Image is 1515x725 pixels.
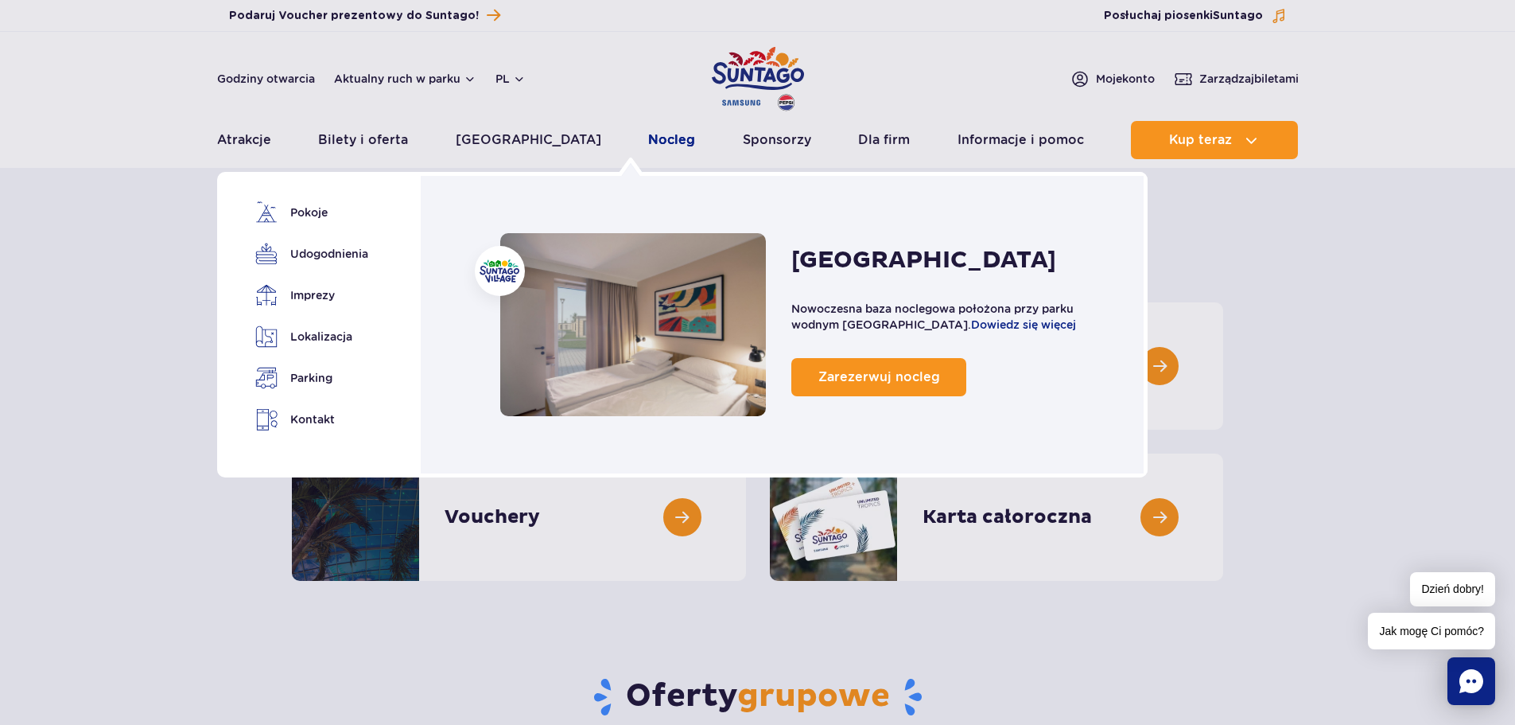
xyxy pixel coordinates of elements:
[791,245,1056,275] h2: [GEOGRAPHIC_DATA]
[334,72,476,85] button: Aktualny ruch w parku
[858,121,910,159] a: Dla firm
[255,408,363,431] a: Kontakt
[456,121,601,159] a: [GEOGRAPHIC_DATA]
[480,259,519,283] img: Suntago
[1447,657,1495,705] div: Chat
[1199,71,1299,87] span: Zarządzaj biletami
[1174,69,1299,88] a: Zarządzajbiletami
[971,318,1076,331] a: Dowiedz się więcej
[1169,133,1232,147] span: Kup teraz
[255,367,363,389] a: Parking
[818,369,940,384] span: Zarezerwuj nocleg
[255,325,363,348] a: Lokalizacja
[255,201,363,224] a: Pokoje
[495,71,526,87] button: pl
[958,121,1084,159] a: Informacje i pomoc
[1410,572,1495,606] span: Dzień dobry!
[318,121,408,159] a: Bilety i oferta
[791,301,1111,333] p: Nowoczesna baza noclegowa położona przy parku wodnym [GEOGRAPHIC_DATA].
[500,233,767,416] a: Nocleg
[1131,121,1298,159] button: Kup teraz
[255,284,363,306] a: Imprezy
[791,358,966,396] a: Zarezerwuj nocleg
[648,121,695,159] a: Nocleg
[1096,71,1155,87] span: Moje konto
[217,71,315,87] a: Godziny otwarcia
[743,121,811,159] a: Sponsorzy
[1368,613,1495,649] span: Jak mogę Ci pomóc?
[1070,69,1155,88] a: Mojekonto
[217,121,271,159] a: Atrakcje
[255,243,363,265] a: Udogodnienia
